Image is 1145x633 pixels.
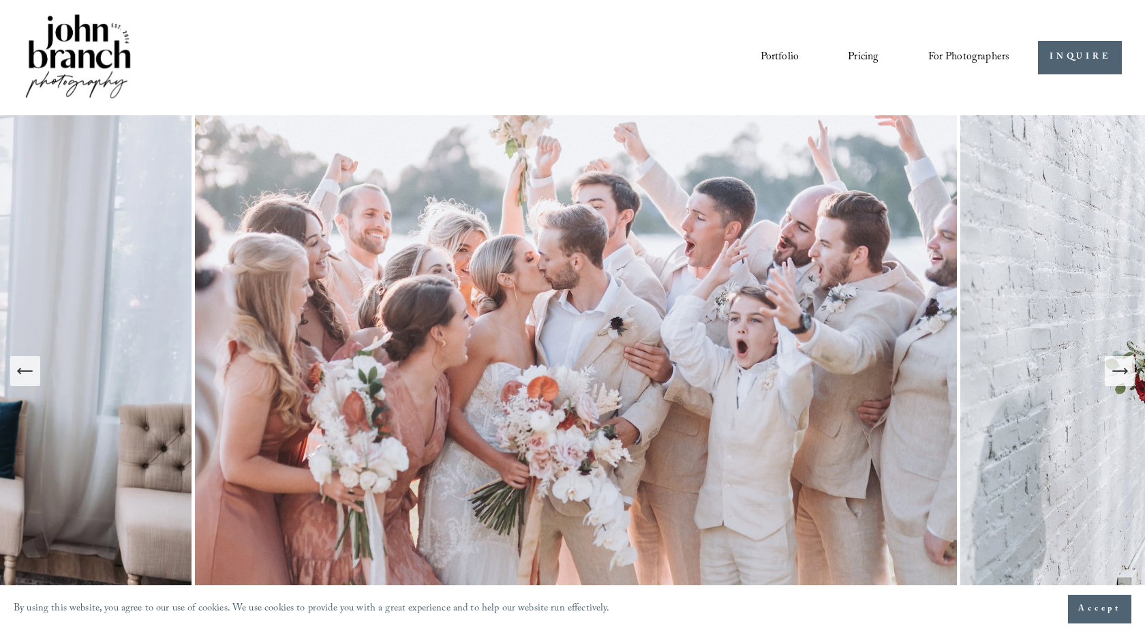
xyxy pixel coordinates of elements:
[23,12,134,104] img: John Branch IV Photography
[928,46,1010,69] a: folder dropdown
[848,46,879,69] a: Pricing
[192,115,960,628] img: A wedding party celebrating outdoors, featuring a bride and groom kissing amidst cheering bridesm...
[928,47,1010,68] span: For Photographers
[14,600,610,619] p: By using this website, you agree to our use of cookies. We use cookies to provide you with a grea...
[1038,41,1122,74] a: INQUIRE
[1068,595,1131,623] button: Accept
[1078,602,1121,616] span: Accept
[10,356,40,386] button: Previous Slide
[1105,356,1135,386] button: Next Slide
[761,46,799,69] a: Portfolio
